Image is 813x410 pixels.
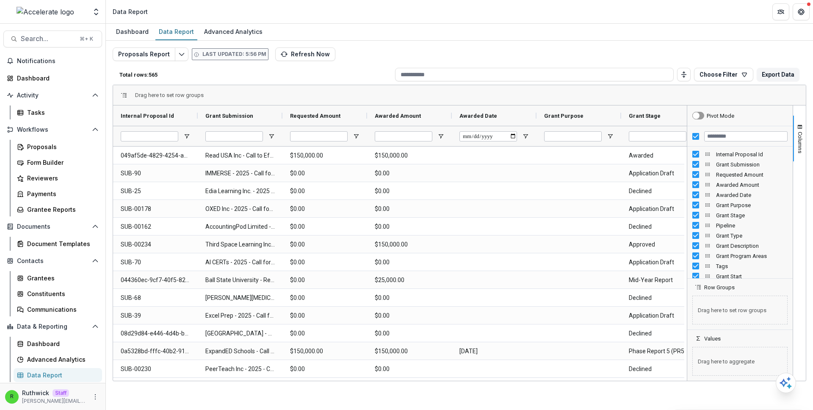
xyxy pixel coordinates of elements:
button: Export Data [757,68,799,81]
div: Dashboard [27,339,95,348]
span: SUB-68 [121,289,190,307]
button: Open Documents [3,220,102,233]
span: $0.00 [375,183,444,200]
span: OXED Inc - 2025 - Call for Effective Technology Grant Application [205,200,275,218]
span: SUB-00178 [121,200,190,218]
span: Values [704,335,721,342]
span: PeerTeach Inc - 2025 - Call for Effective Technology Grant Application [205,360,275,378]
div: Tags Column [687,261,793,271]
button: Notifications [3,54,102,68]
span: Awarded Amount [716,182,788,188]
input: Requested Amount Filter Input [290,131,348,141]
div: Grant Description Column [687,241,793,251]
span: Grant Submission [716,161,788,168]
button: More [90,392,100,402]
span: Read USA Inc - Call to Effective Action - 1 [205,147,275,164]
div: Advanced Analytics [201,25,266,38]
a: Constituents [14,287,102,301]
a: Dashboard [113,24,152,40]
span: Grant Description [716,243,788,249]
span: $0.00 [375,307,444,324]
span: Edia Learning Inc. - 2025 - Call for Effective Technology Grant Application [205,183,275,200]
span: Excel Prep - 2025 - Call for Effective Technology Grant Application [205,307,275,324]
a: Reviewers [14,171,102,185]
a: Grantees [14,271,102,285]
div: Awarded Date Column [687,190,793,200]
span: Grant Start [716,273,788,280]
a: Payments [14,187,102,201]
button: Open Filter Menu [183,133,190,140]
span: Notifications [17,58,99,65]
span: Activity [17,92,88,99]
div: Pivot Mode [707,113,734,119]
span: SUB-90 [121,165,190,182]
span: Columns [797,132,803,153]
button: Open Filter Menu [607,133,614,140]
button: Get Help [793,3,810,20]
a: Proposals [14,140,102,154]
span: $150,000.00 [375,147,444,164]
a: Data Report [155,24,197,40]
input: Grant Submission Filter Input [205,131,263,141]
a: Document Templates [14,237,102,251]
span: 08d29d84-e446-4d4b-b82f-dfa8a6fab1d4 [121,325,190,342]
nav: breadcrumb [109,6,151,18]
span: $0.00 [375,165,444,182]
button: Open Workflows [3,123,102,136]
div: Proposals [27,142,95,151]
span: AccountingPod Limited - 2025 - Call for Effective Technology Grant Application [205,218,275,235]
span: ExpandED Schools - Call to Effective Action - 1 [205,343,275,360]
div: Values [687,342,793,381]
span: Mid-Year Report [629,271,698,289]
span: $0.00 [290,200,359,218]
span: $0.00 [290,218,359,235]
span: Ball State University - Research - 2 [205,271,275,289]
span: $0.00 [375,325,444,342]
span: Awarded [629,147,698,164]
span: 0a5328bd-fffc-40b2-913d-0aef3525cd7a [121,343,190,360]
span: Pipeline [716,222,788,229]
div: Row Groups [135,92,204,98]
span: Requested Amount [290,113,340,119]
span: Application Draft [629,200,698,218]
input: Grant Stage Filter Input [629,131,686,141]
span: Internal Proposal Id [121,113,174,119]
a: Form Builder [14,155,102,169]
div: Form Builder [27,158,95,167]
span: Declined [629,360,698,378]
a: Advanced Analytics [201,24,266,40]
span: $0.00 [290,254,359,271]
span: $0.00 [290,325,359,342]
span: Row Groups [704,284,735,291]
a: Grantee Reports [14,202,102,216]
button: Open Filter Menu [353,133,359,140]
span: Declined [629,289,698,307]
img: Accelerate logo [17,7,74,17]
button: Open Filter Menu [268,133,275,140]
span: Declined [629,183,698,200]
div: Grantees [27,274,95,283]
input: Internal Proposal Id Filter Input [121,131,178,141]
span: $0.00 [290,360,359,378]
span: Declined [629,325,698,342]
span: $0.00 [375,254,444,271]
span: $0.00 [375,218,444,235]
div: Ruthwick [10,394,14,399]
div: Data Report [155,25,197,38]
div: Advanced Analytics [27,355,95,364]
span: Declined [629,218,698,235]
input: Awarded Date Filter Input [459,131,517,141]
div: Dashboard [113,25,152,38]
div: Constituents [27,289,95,298]
span: Awarded Amount [375,113,421,119]
span: $0.00 [290,183,359,200]
input: Awarded Amount Filter Input [375,131,432,141]
button: Partners [772,3,789,20]
span: Grant Stage [716,212,788,219]
span: Tags [716,263,788,269]
span: [GEOGRAPHIC_DATA] - 2025 - Evidence for Impact Letter of Interest Form [205,325,275,342]
div: Grant Purpose Column [687,200,793,210]
span: $0.00 [375,200,444,218]
span: SUB-39 [121,307,190,324]
span: Application Draft [629,307,698,324]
